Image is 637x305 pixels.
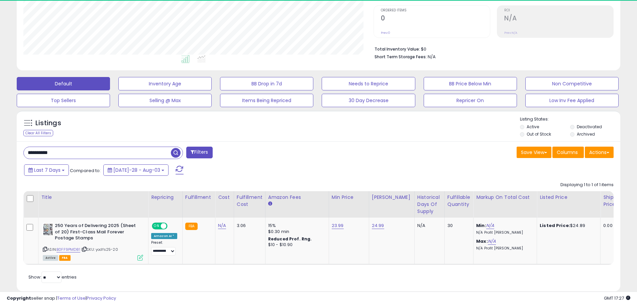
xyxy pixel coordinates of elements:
span: | SKU: yodfs25-20 [81,247,118,252]
p: Listing States: [520,116,620,123]
div: Listed Price [540,194,598,201]
a: B0FF9PMD81 [57,247,80,252]
span: Compared to: [70,167,101,174]
small: Amazon Fees. [268,201,272,207]
button: Actions [585,147,614,158]
span: ON [152,223,161,229]
a: 24.99 [372,222,384,229]
div: 30 [447,223,468,229]
div: Preset: [151,240,177,255]
span: Ordered Items [381,9,490,12]
div: $0.30 min [268,229,324,235]
button: [DATE]-28 - Aug-03 [103,164,169,176]
button: Selling @ Max [118,94,212,107]
span: OFF [167,223,177,229]
button: Non Competitive [525,77,619,90]
b: Max: [476,238,488,244]
div: Title [41,194,145,201]
li: $0 [375,45,609,53]
img: 51rSYDgfEQL._SL40_.jpg [43,223,53,236]
b: Listed Price: [540,222,570,229]
a: Terms of Use [57,295,86,301]
label: Archived [577,131,595,137]
a: 23.99 [332,222,344,229]
button: Needs to Reprice [322,77,415,90]
span: FBA [59,255,71,261]
span: All listings currently available for purchase on Amazon [43,255,58,261]
span: Columns [557,149,578,156]
span: [DATE]-28 - Aug-03 [113,167,160,173]
label: Active [527,124,539,130]
span: N/A [428,54,436,60]
label: Deactivated [577,124,602,130]
div: ASIN: [43,223,143,260]
button: Columns [552,147,584,158]
button: Repricer On [424,94,517,107]
div: Min Price [332,194,366,201]
div: [PERSON_NAME] [372,194,412,201]
div: Cost [218,194,231,201]
div: seller snap | | [7,295,116,302]
b: Short Term Storage Fees: [375,54,427,60]
label: Out of Stock [527,131,551,137]
h5: Listings [35,119,61,128]
div: Historical Days Of Supply [417,194,442,215]
button: BB Drop in 7d [220,77,313,90]
b: Min: [476,222,486,229]
div: 0.00 [603,223,614,229]
div: N/A [417,223,439,229]
button: Default [17,77,110,90]
button: BB Price Below Min [424,77,517,90]
span: 2025-08-11 17:27 GMT [604,295,630,301]
strong: Copyright [7,295,31,301]
div: Ship Price [603,194,617,208]
div: Fulfillment Cost [237,194,262,208]
button: Inventory Age [118,77,212,90]
b: Total Inventory Value: [375,46,420,52]
div: 3.06 [237,223,260,229]
div: $24.89 [540,223,595,229]
button: Last 7 Days [24,164,69,176]
div: Repricing [151,194,180,201]
a: N/A [486,222,494,229]
div: $10 - $10.90 [268,242,324,248]
a: N/A [218,222,226,229]
button: Filters [186,147,212,158]
div: Amazon Fees [268,194,326,201]
h2: 0 [381,14,490,23]
span: ROI [504,9,613,12]
button: 30 Day Decrease [322,94,415,107]
div: 15% [268,223,324,229]
button: Low Inv Fee Applied [525,94,619,107]
span: Last 7 Days [34,167,61,173]
b: 250 Years of Delivering 2025 (Sheet of 20) First-Class Mail Forever Postage Stamps [55,223,136,243]
div: Displaying 1 to 1 of 1 items [560,182,614,188]
button: Top Sellers [17,94,110,107]
small: Prev: N/A [504,31,517,35]
th: The percentage added to the cost of goods (COGS) that forms the calculator for Min & Max prices. [473,191,537,218]
div: Markup on Total Cost [476,194,534,201]
div: Clear All Filters [23,130,53,136]
h2: N/A [504,14,613,23]
button: Save View [517,147,551,158]
b: Reduced Prof. Rng. [268,236,312,242]
a: Privacy Policy [87,295,116,301]
button: Items Being Repriced [220,94,313,107]
div: Fulfillment [185,194,212,201]
p: N/A Profit [PERSON_NAME] [476,230,532,235]
small: FBA [185,223,198,230]
a: N/A [488,238,496,245]
span: Show: entries [28,274,77,280]
div: Amazon AI * [151,233,177,239]
small: Prev: 0 [381,31,390,35]
div: Fulfillable Quantity [447,194,470,208]
p: N/A Profit [PERSON_NAME] [476,246,532,251]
